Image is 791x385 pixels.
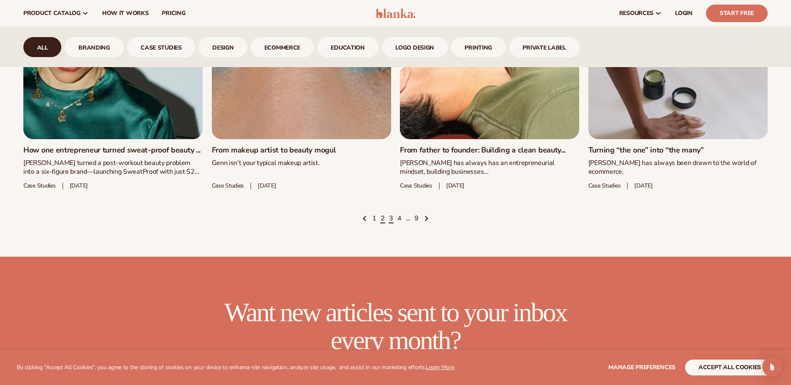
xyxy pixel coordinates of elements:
[608,363,675,371] span: Manage preferences
[762,357,782,377] div: Open Intercom Messenger
[376,8,415,18] img: logo
[127,37,196,57] a: case studies
[317,37,379,57] a: Education
[423,214,429,223] a: Next page
[509,37,580,57] a: Private Label
[451,37,506,57] a: printing
[426,363,454,371] a: Learn More
[17,364,455,371] p: By clicking "Accept All Cookies", you agree to the storing of cookies on your device to enhance s...
[362,214,368,223] a: Previous page
[706,5,768,22] a: Start Free
[509,37,580,57] div: 9 / 9
[400,146,579,155] a: From father to founder: Building a clean beauty...
[198,37,247,57] div: 4 / 9
[382,37,448,57] a: logo design
[251,37,314,57] div: 5 / 9
[685,360,774,375] button: accept all cookies
[212,146,391,155] a: From makeup artist to beauty mogul
[619,10,653,17] span: resources
[372,214,377,223] a: Page 1
[23,146,203,155] a: How one entrepreneur turned sweat-proof beauty ...
[451,37,506,57] div: 8 / 9
[102,10,149,17] span: How It Works
[414,214,419,223] a: Page 9
[65,37,123,57] a: branding
[162,10,185,17] span: pricing
[406,214,410,223] span: …
[588,146,768,155] a: Turning “the one” into “the many”
[381,214,385,223] a: Page 2
[317,37,379,57] div: 6 / 9
[382,37,448,57] div: 7 / 9
[65,37,123,57] div: 2 / 9
[397,214,402,223] a: Page 4
[23,214,768,223] nav: Pagination
[23,37,61,57] a: All
[675,10,693,17] span: LOGIN
[23,37,61,57] div: 1 / 9
[127,37,196,57] div: 3 / 9
[221,298,570,354] h2: Want new articles sent to your inbox every month?
[198,37,247,57] a: design
[389,214,393,223] a: Page 3
[608,360,675,375] button: Manage preferences
[251,37,314,57] a: ecommerce
[23,10,80,17] span: product catalog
